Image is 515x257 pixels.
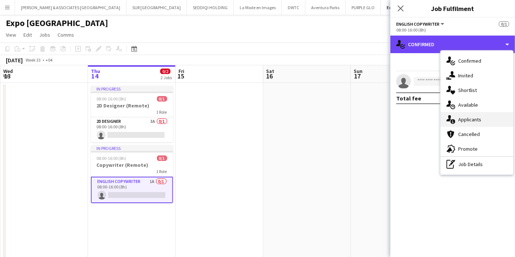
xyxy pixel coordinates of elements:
button: Aventura Parks [305,0,346,15]
span: Jobs [39,32,50,38]
div: [DATE] [6,56,23,64]
span: 13 [2,72,13,80]
h3: Job Fulfilment [390,4,515,13]
a: Jobs [36,30,53,40]
span: 08:00-16:00 (8h) [97,96,126,102]
a: Comms [55,30,77,40]
div: Confirmed [441,54,513,68]
a: View [3,30,19,40]
div: 2 Jobs [161,75,172,80]
div: Total fee [396,95,421,102]
app-job-card: In progress08:00-16:00 (8h)0/1Copywriter (Remote)1 RoleEnglish Copywriter1A0/108:00-16:00 (8h) [91,145,173,203]
div: 08:00-16:00 (8h) [396,27,509,33]
div: In progress [91,86,173,92]
span: 1 Role [157,109,167,115]
span: 0/1 [499,21,509,27]
div: Applicants [441,112,513,127]
span: 1 Role [157,169,167,174]
button: DWTC [282,0,305,15]
app-card-role: English Copywriter1A0/108:00-16:00 (8h) [91,177,173,203]
app-job-card: In progress08:00-16:00 (8h)0/12D Designer (Remote)1 Role2D Designer3A0/108:00-16:00 (8h) [91,86,173,142]
span: Sat [266,68,274,74]
div: Cancelled [441,127,513,142]
button: SEDDIQI HOLDING [187,0,234,15]
span: Wed [3,68,13,74]
span: Fri [179,68,184,74]
div: Confirmed [390,36,515,53]
div: In progress [91,145,173,151]
div: +04 [45,57,52,63]
span: 17 [353,72,363,80]
span: Edit [23,32,32,38]
h3: Copywriter (Remote) [91,162,173,168]
span: 0/1 [157,96,167,102]
button: SUR [GEOGRAPHIC_DATA] [126,0,187,15]
span: 16 [265,72,274,80]
span: 15 [177,72,184,80]
div: Job Details [441,157,513,172]
div: Invited [441,68,513,83]
span: 0/1 [157,155,167,161]
a: Edit [21,30,35,40]
h3: 2D Designer (Remote) [91,102,173,109]
h1: Expo [GEOGRAPHIC_DATA] [6,18,108,29]
span: Thu [91,68,100,74]
span: Sun [354,68,363,74]
button: La Mode en Images [234,0,282,15]
button: PURPLE GLO [346,0,381,15]
button: [PERSON_NAME] & ASSOCIATES [GEOGRAPHIC_DATA] [15,0,126,15]
span: 0/2 [160,69,170,74]
span: Comms [58,32,74,38]
span: View [6,32,16,38]
div: Promote [441,142,513,156]
app-card-role: 2D Designer3A0/108:00-16:00 (8h) [91,117,173,142]
span: English Copywriter [396,21,439,27]
span: 14 [90,72,100,80]
button: Expo [GEOGRAPHIC_DATA] [381,0,444,15]
span: Week 33 [24,57,43,63]
div: Shortlist [441,83,513,98]
span: 08:00-16:00 (8h) [97,155,126,161]
div: Available [441,98,513,112]
button: English Copywriter [396,21,445,27]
